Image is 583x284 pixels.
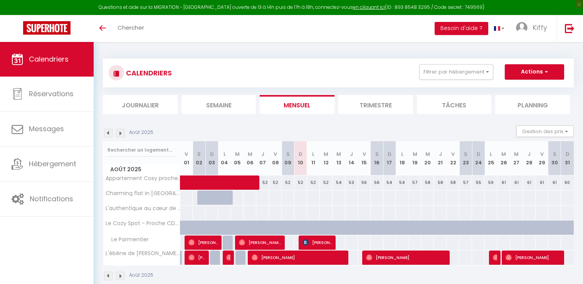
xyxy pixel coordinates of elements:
[472,175,485,190] div: 55
[435,22,488,35] button: Besoin d'aide ?
[286,150,290,158] abbr: S
[30,194,73,204] span: Notifications
[472,141,485,175] th: 24
[124,64,172,82] h3: CALENDRIERS
[188,250,205,265] span: [PERSON_NAME] [PERSON_NAME]
[485,175,497,190] div: 59
[421,175,434,190] div: 58
[447,141,459,175] th: 22
[29,89,74,99] span: Réservations
[248,150,252,158] abbr: M
[523,175,536,190] div: 61
[307,141,320,175] th: 11
[396,175,408,190] div: 54
[366,250,447,265] span: [PERSON_NAME]
[536,141,548,175] th: 29
[244,141,256,175] th: 06
[239,235,281,250] span: [PERSON_NAME]
[104,205,181,211] span: L'authentique au cœur de [GEOGRAPHIC_DATA], [GEOGRAPHIC_DATA]
[218,141,231,175] th: 04
[29,54,69,64] span: Calendriers
[434,141,447,175] th: 21
[548,175,561,190] div: 61
[363,150,366,158] abbr: V
[408,141,421,175] th: 19
[561,141,574,175] th: 31
[324,150,328,158] abbr: M
[223,150,226,158] abbr: L
[505,64,564,80] button: Actions
[497,175,510,190] div: 61
[477,150,481,158] abbr: D
[565,23,575,33] img: logout
[510,141,523,175] th: 27
[536,175,548,190] div: 61
[566,150,570,158] abbr: D
[103,164,180,175] span: Août 2025
[497,141,510,175] th: 26
[205,141,218,175] th: 03
[506,250,561,265] span: [PERSON_NAME]
[523,141,536,175] th: 28
[338,95,413,114] li: Trimestre
[533,23,547,32] span: Kiffy
[439,150,442,158] abbr: J
[561,175,574,190] div: 60
[417,95,492,114] li: Tâches
[510,15,557,42] a: ... Kiffy
[388,150,391,158] abbr: D
[129,272,153,279] p: Août 2025
[197,150,201,158] abbr: S
[104,236,151,244] span: Le Parmentier
[516,125,574,137] button: Gestion des prix
[383,175,396,190] div: 54
[493,250,497,265] span: [PERSON_NAME]
[29,159,76,169] span: Hébergement
[269,141,282,175] th: 08
[210,150,214,158] abbr: D
[383,141,396,175] th: 17
[501,150,506,158] abbr: M
[371,175,383,190] div: 56
[29,124,64,134] span: Messages
[396,141,408,175] th: 18
[274,150,277,158] abbr: V
[23,21,71,35] img: Super Booking
[495,95,570,114] li: Planning
[104,190,181,196] span: Charming flat in [GEOGRAPHIC_DATA]
[447,175,459,190] div: 58
[548,141,561,175] th: 30
[490,150,492,158] abbr: L
[181,95,256,114] li: Semaine
[226,250,230,265] span: [PERSON_NAME]
[312,150,314,158] abbr: L
[464,150,467,158] abbr: S
[320,175,333,190] div: 52
[129,129,153,136] p: Août 2025
[307,175,320,190] div: 52
[434,175,447,190] div: 58
[299,150,302,158] abbr: D
[358,175,371,190] div: 56
[459,141,472,175] th: 23
[235,150,240,158] abbr: M
[118,23,144,32] span: Chercher
[514,150,519,158] abbr: M
[358,141,371,175] th: 15
[261,150,264,158] abbr: J
[104,221,181,226] span: Le Cozy Spot - Proche CDG & [GEOGRAPHIC_DATA]
[408,175,421,190] div: 57
[333,141,345,175] th: 13
[193,141,205,175] th: 02
[371,141,383,175] th: 16
[104,251,181,256] span: L'ébène de [PERSON_NAME], proche de [GEOGRAPHIC_DATA]
[320,141,333,175] th: 12
[256,141,269,175] th: 07
[350,150,353,158] abbr: J
[516,22,528,33] img: ...
[425,150,430,158] abbr: M
[485,141,497,175] th: 25
[540,150,544,158] abbr: V
[401,150,403,158] abbr: L
[345,141,358,175] th: 14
